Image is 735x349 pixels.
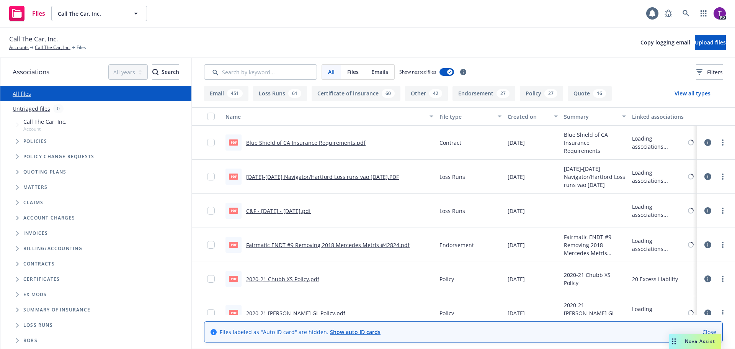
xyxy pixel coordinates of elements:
span: Upload files [695,39,726,46]
span: BORs [23,338,38,343]
a: Untriaged files [13,105,50,113]
div: 60 [382,89,395,98]
div: 27 [497,89,510,98]
span: Blue Shield of CA Insurance Requirements [564,131,626,155]
div: File type [439,113,493,121]
span: Contracts [23,262,55,266]
span: 2020-21 Chubb XS Policy [564,271,626,287]
span: Policies [23,139,47,144]
a: Files [6,3,48,24]
button: Call The Car, Inc. [51,6,147,21]
span: Files [347,68,359,76]
div: 61 [288,89,301,98]
span: Endorsement [439,241,474,249]
button: Certificate of insurance [312,86,400,101]
div: Linked associations [632,113,694,121]
a: Fairmatic ENDT #9 Removing 2018 Mercedes Metris #42824.pdf [246,241,410,249]
span: Call The Car, Inc. [58,10,124,18]
span: Filters [696,68,723,76]
div: Folder Tree Example [0,241,191,348]
div: Loading associations... [632,203,686,219]
div: 16 [593,89,606,98]
div: Search [152,65,179,79]
a: [DATE]-[DATE] Navigator/Hartford Loss runs vao [DATE].PDF [246,173,399,180]
span: Emails [371,68,388,76]
button: Summary [561,107,629,126]
span: Quoting plans [23,170,67,174]
span: [DATE] [508,173,525,181]
button: Filters [696,64,723,80]
span: [DATE] [508,309,525,317]
div: Loading associations... [632,237,686,253]
span: Account charges [23,216,75,220]
span: Billing/Accounting [23,246,83,251]
a: Call The Car, Inc. [35,44,70,51]
button: Created on [505,107,561,126]
input: Toggle Row Selected [207,173,215,180]
div: 27 [544,89,557,98]
input: Toggle Row Selected [207,241,215,249]
span: Account [23,126,67,132]
span: pdf [229,276,238,282]
input: Select all [207,113,215,120]
span: [DATE] [508,207,525,215]
button: Policy [520,86,563,101]
div: Loading associations... [632,305,686,321]
input: Toggle Row Selected [207,207,215,215]
a: Search [678,6,694,21]
button: Linked associations [629,107,697,126]
div: 451 [227,89,243,98]
span: Loss Runs [439,173,465,181]
div: 0 [53,104,64,113]
span: Files labeled as "Auto ID card" are hidden. [220,328,381,336]
span: Ex Mods [23,292,47,297]
span: pdf [229,208,238,213]
span: PDF [229,174,238,179]
button: File type [436,107,504,126]
a: 2020-21 Chubb XS Policy.pdf [246,275,319,283]
span: Loss Runs [439,207,465,215]
button: SearchSearch [152,64,179,80]
span: [DATE] [508,275,525,283]
svg: Search [152,69,158,75]
input: Toggle Row Selected [207,309,215,317]
button: View all types [662,86,723,101]
a: C&F - [DATE] - [DATE].pdf [246,207,311,215]
a: Switch app [696,6,711,21]
span: Call The Car, Inc. [23,118,67,126]
span: Call The Car, Inc. [9,34,58,44]
div: Name [225,113,425,121]
a: more [718,138,727,147]
button: Loss Runs [253,86,307,101]
span: pdf [229,242,238,247]
span: Associations [13,67,49,77]
div: Loading associations... [632,169,686,185]
span: Files [32,10,45,16]
button: Endorsement [452,86,515,101]
span: Policy [439,275,454,283]
span: [DATE] [508,139,525,147]
span: Contract [439,139,461,147]
button: Copy logging email [640,35,690,50]
span: Policy change requests [23,154,94,159]
span: pdf [229,139,238,145]
span: Matters [23,185,47,190]
span: Claims [23,200,43,205]
span: [DATE]-[DATE] Navigator/Hartford Loss runs vao [DATE] [564,165,626,189]
a: more [718,308,727,318]
a: more [718,206,727,215]
span: Copy logging email [640,39,690,46]
a: more [718,274,727,283]
span: Loss Runs [23,323,53,328]
div: 42 [429,89,442,98]
input: Toggle Row Selected [207,275,215,283]
button: Upload files [695,35,726,50]
a: 2020-21 [PERSON_NAME] GL Policy.pdf [246,310,345,317]
span: Certificates [23,277,60,282]
div: Summary [564,113,617,121]
a: Close [702,328,716,336]
span: Files [77,44,86,51]
a: more [718,172,727,181]
span: All [328,68,335,76]
a: All files [13,90,31,97]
